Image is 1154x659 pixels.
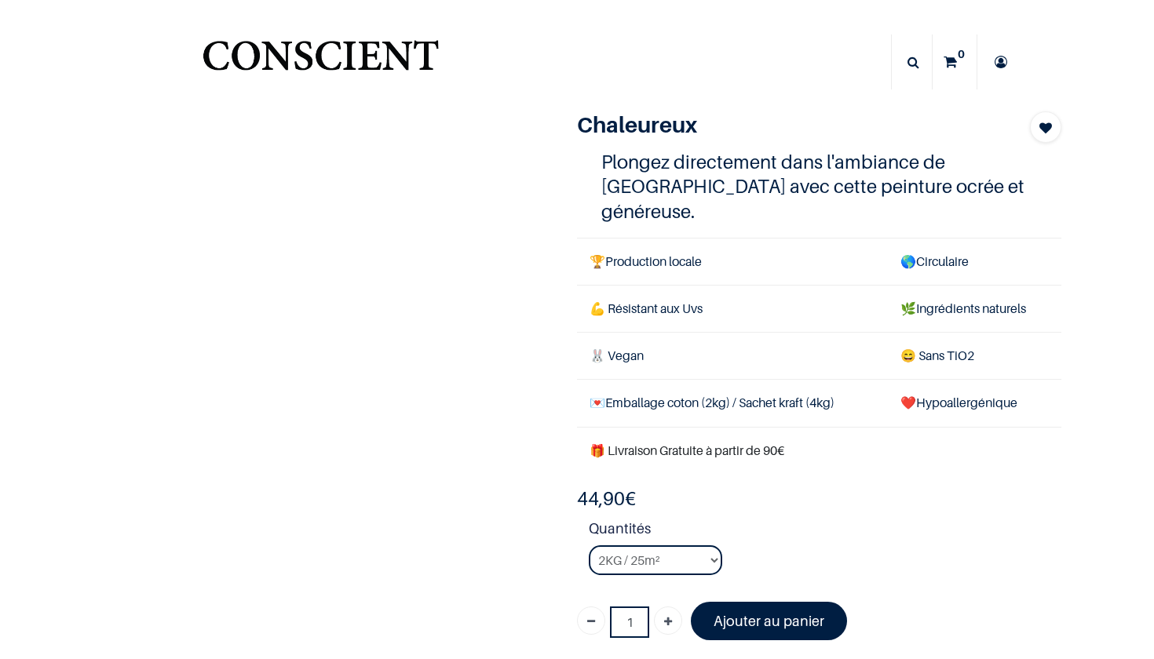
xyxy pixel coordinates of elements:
[1030,111,1061,143] button: Add to wishlist
[601,150,1037,224] h4: Plongez directement dans l'ambiance de [GEOGRAPHIC_DATA] avec cette peinture ocrée et généreuse.
[888,380,1061,427] td: ❤️Hypoallergénique
[577,487,625,510] span: 44,90
[900,253,916,269] span: 🌎
[888,285,1061,332] td: Ingrédients naturels
[654,606,682,635] a: Ajouter
[590,348,644,363] span: 🐰 Vegan
[199,31,442,93] img: Conscient
[577,487,636,510] b: €
[691,602,847,640] a: Ajouter au panier
[954,46,969,62] sup: 0
[590,253,605,269] span: 🏆
[199,31,442,93] a: Logo of Conscient
[1039,118,1052,137] span: Add to wishlist
[590,442,784,458] font: 🎁 Livraison Gratuite à partir de 90€
[590,300,703,316] span: 💪 Résistant aux Uvs
[888,333,1061,380] td: ans TiO2
[577,238,888,285] td: Production locale
[589,518,1061,545] strong: Quantités
[577,111,988,138] h1: Chaleureux
[714,613,824,629] font: Ajouter au panier
[900,300,916,316] span: 🌿
[933,35,977,89] a: 0
[577,606,605,635] a: Supprimer
[888,238,1061,285] td: Circulaire
[577,380,888,427] td: Emballage coton (2kg) / Sachet kraft (4kg)
[900,348,926,363] span: 😄 S
[590,395,605,410] span: 💌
